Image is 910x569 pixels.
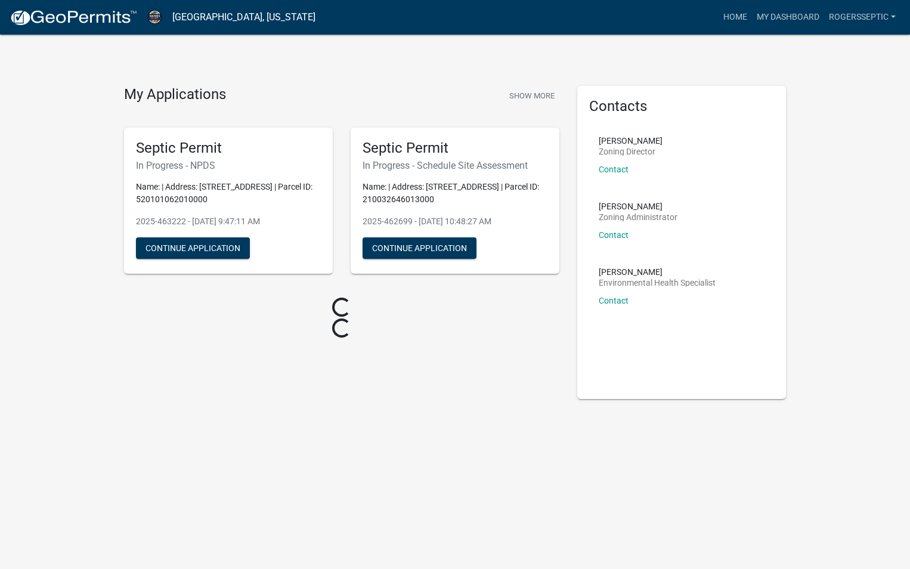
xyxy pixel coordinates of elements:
[136,160,321,171] h6: In Progress - NPDS
[147,9,163,25] img: Warren County, Iowa
[136,215,321,228] p: 2025-463222 - [DATE] 9:47:11 AM
[136,181,321,206] p: Name: | Address: [STREET_ADDRESS] | Parcel ID: 520101062010000
[124,86,226,104] h4: My Applications
[599,202,677,211] p: [PERSON_NAME]
[363,181,547,206] p: Name: | Address: [STREET_ADDRESS] | Parcel ID: 210032646013000
[363,160,547,171] h6: In Progress - Schedule Site Assessment
[363,237,476,259] button: Continue Application
[136,237,250,259] button: Continue Application
[363,215,547,228] p: 2025-462699 - [DATE] 10:48:27 AM
[589,98,774,115] h5: Contacts
[599,230,629,240] a: Contact
[824,6,900,29] a: rogersseptic
[599,213,677,221] p: Zoning Administrator
[752,6,824,29] a: My Dashboard
[599,279,716,287] p: Environmental Health Specialist
[599,137,663,145] p: [PERSON_NAME]
[599,296,629,305] a: Contact
[504,86,559,106] button: Show More
[599,147,663,156] p: Zoning Director
[136,140,321,157] h5: Septic Permit
[599,268,716,276] p: [PERSON_NAME]
[363,140,547,157] h5: Septic Permit
[172,7,315,27] a: [GEOGRAPHIC_DATA], [US_STATE]
[719,6,752,29] a: Home
[599,165,629,174] a: Contact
